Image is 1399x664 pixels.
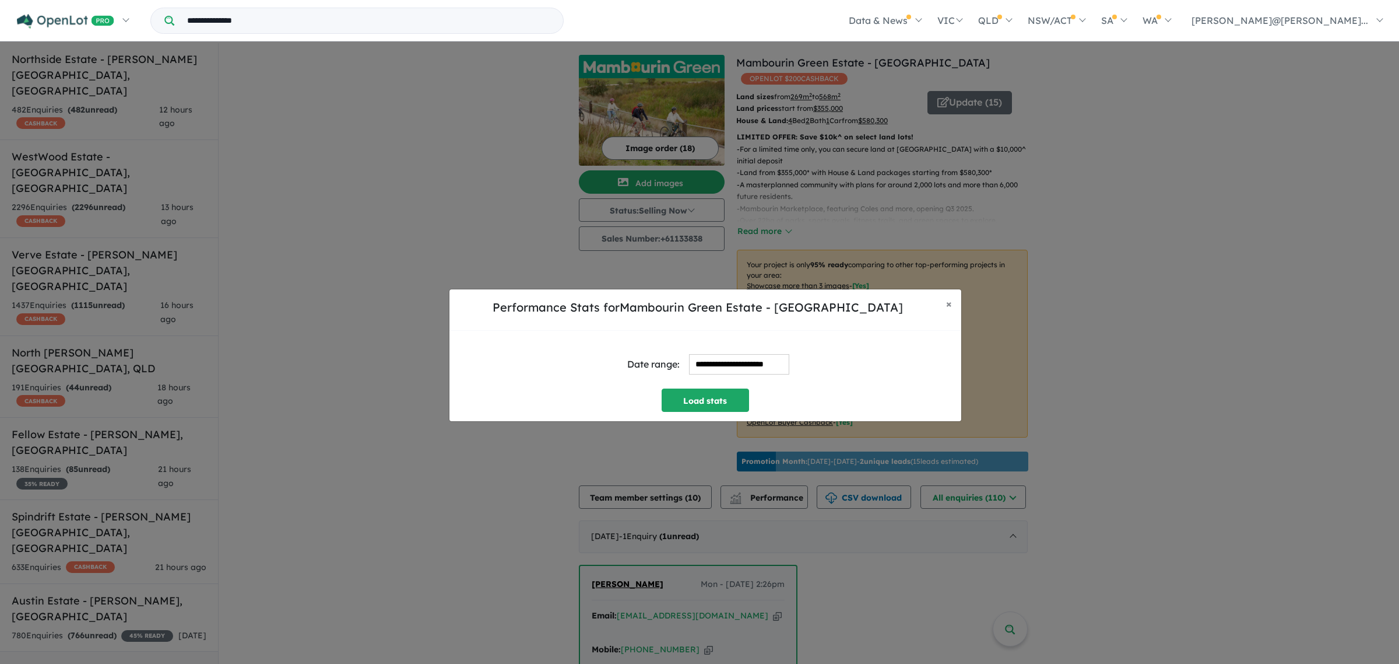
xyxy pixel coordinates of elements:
[662,389,749,412] button: Load stats
[17,14,114,29] img: Openlot PRO Logo White
[627,357,680,372] div: Date range:
[459,299,937,316] h5: Performance Stats for Mambourin Green Estate - [GEOGRAPHIC_DATA]
[1191,15,1368,26] span: [PERSON_NAME]@[PERSON_NAME]...
[946,297,952,310] span: ×
[177,8,561,33] input: Try estate name, suburb, builder or developer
